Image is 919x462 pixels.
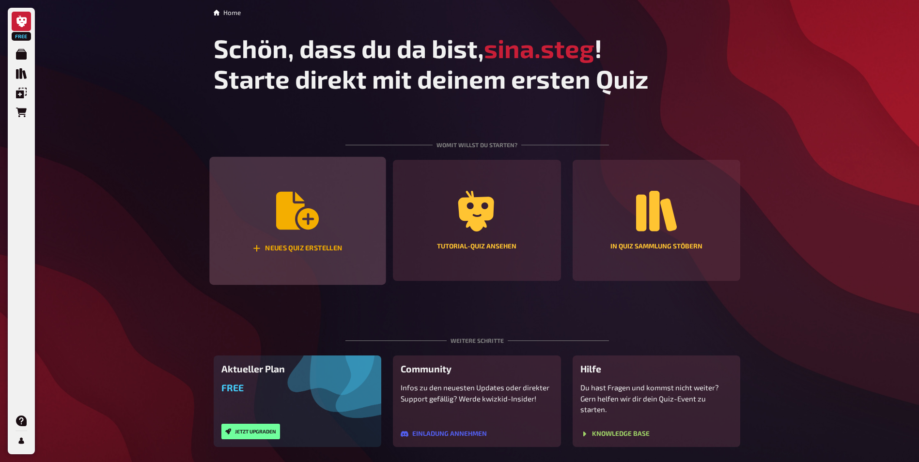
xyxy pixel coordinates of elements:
a: Einladung annehmen [401,431,487,439]
li: Home [223,8,241,17]
div: Weitere Schritte [345,313,609,355]
button: Jetzt upgraden [221,424,280,439]
span: Free [13,33,30,39]
div: Womit willst du starten? [345,117,609,160]
div: In Quiz Sammlung stöbern [610,243,702,250]
a: Knowledge Base [580,431,650,439]
span: sina.steg [484,33,594,63]
h3: Aktueller Plan [221,363,374,374]
div: Neues Quiz erstellen [252,245,342,253]
span: Free [221,382,244,393]
button: Neues Quiz erstellen [209,157,386,285]
p: Du hast Fragen und kommst nicht weiter? Gern helfen wir dir dein Quiz-Event zu starten. [580,382,733,415]
button: Knowledge Base [580,430,650,438]
button: In Quiz Sammlung stöbern [573,160,741,281]
h1: Schön, dass du da bist, ! Starte direkt mit deinem ersten Quiz [214,33,741,94]
button: Tutorial-Quiz ansehen [393,160,561,281]
button: Einladung annehmen [401,430,487,438]
a: In Quiz Sammlung stöbern [573,160,741,282]
h3: Community [401,363,553,374]
a: Tutorial-Quiz ansehen [393,160,561,282]
div: Tutorial-Quiz ansehen [437,243,516,250]
h3: Hilfe [580,363,733,374]
p: Infos zu den neuesten Updates oder direkter Support gefällig? Werde kwizkid-Insider! [401,382,553,404]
